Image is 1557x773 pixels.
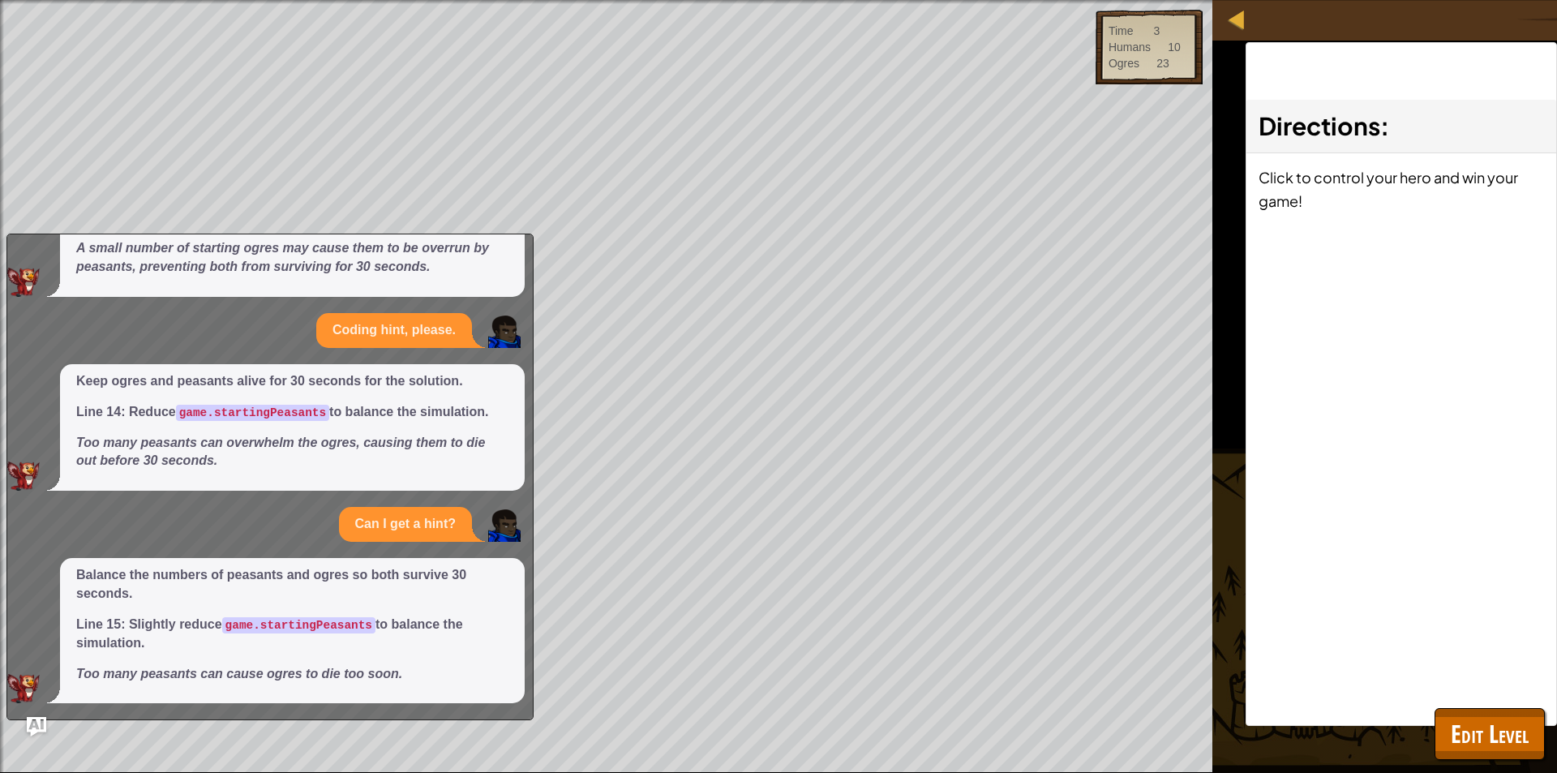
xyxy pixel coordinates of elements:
[7,674,40,703] img: AI
[355,515,456,534] p: Can I get a hint?
[76,436,485,468] em: Too many peasants can overwhelm the ogres, causing them to die out before 30 seconds.
[7,268,40,297] img: AI
[76,372,508,391] p: Keep ogres and peasants alive for 30 seconds for the solution.
[76,403,508,422] p: Line 14: Reduce to balance the simulation.
[76,667,402,681] em: Too many peasants can cause ogres to die too soon.
[176,405,329,421] code: game.startingPeasants
[27,717,46,736] button: Ask AI
[1259,165,1544,213] p: Click to control your hero and win your game!
[332,321,456,340] p: Coding hint, please.
[1109,23,1134,39] div: Time
[1109,39,1151,55] div: Humans
[488,509,521,542] img: Player
[1109,55,1139,71] div: Ogres
[1259,108,1544,144] h3: :
[1154,23,1160,39] div: 3
[1435,708,1545,760] button: Edit Level
[222,617,375,633] code: game.startingPeasants
[76,616,508,653] p: Line 15: Slightly reduce to balance the simulation.
[488,316,521,348] img: Player
[76,566,508,603] p: Balance the numbers of peasants and ogres so both survive 30 seconds.
[1259,110,1380,141] span: Directions
[76,241,489,273] em: A small number of starting ogres may cause them to be overrun by peasants, preventing both from s...
[7,462,40,491] img: AI
[1156,55,1169,71] div: 23
[1451,717,1529,750] span: Edit Level
[1168,39,1181,55] div: 10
